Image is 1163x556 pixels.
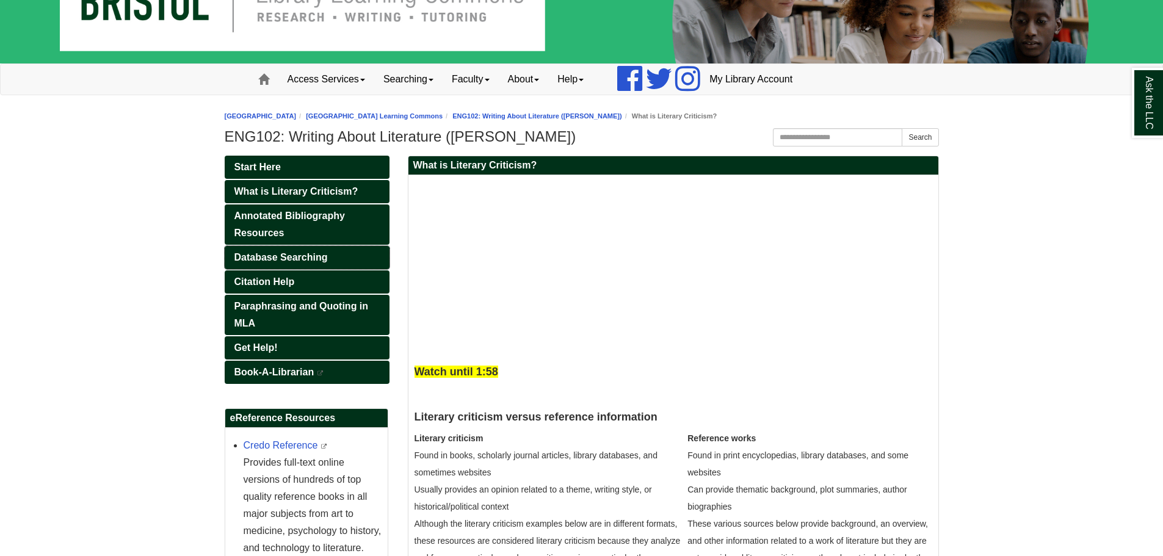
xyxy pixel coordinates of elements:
[225,409,388,428] h2: eReference Resources
[234,162,281,172] span: Start Here
[225,270,389,294] a: Citation Help
[225,156,389,179] a: Start Here
[374,64,443,95] a: Searching
[408,156,938,175] h2: What is Literary Criticism?
[225,110,939,122] nav: breadcrumb
[225,128,939,145] h1: ENG102: Writing About Literature ([PERSON_NAME])
[225,361,389,384] a: Book-A-Librarian
[902,128,938,146] button: Search
[700,64,802,95] a: My Library Account
[234,367,314,377] span: Book-A-Librarian
[278,64,374,95] a: Access Services
[443,64,499,95] a: Faculty
[415,181,750,334] iframe: What is literary criticism?
[321,444,328,449] i: This link opens in a new window
[687,450,908,477] span: Found in print encyclopedias, library databases, and some websites
[415,411,658,423] strong: Literary criticism versus reference information
[234,276,295,287] span: Citation Help
[225,112,297,120] a: [GEOGRAPHIC_DATA]
[244,440,318,450] a: Credo Reference
[415,485,652,511] span: Usually provides an opinion related to a theme, writing style, or historical/political context
[499,64,549,95] a: About
[234,186,358,197] span: What is Literary Criticism?
[234,301,369,328] span: Paraphrasing and Quoting in MLA
[234,211,345,238] span: Annotated Bibliography Resources
[317,370,324,376] i: This link opens in a new window
[225,180,389,203] a: What is Literary Criticism?
[548,64,593,95] a: Help
[687,485,907,511] span: Can provide thematic background, plot summaries, author biographies
[234,252,328,262] span: Database Searching
[622,110,717,122] li: What is Literary Criticism?
[687,433,756,443] span: Reference works
[225,336,389,359] a: Get Help!
[415,433,484,443] span: Literary criticism
[415,366,498,378] span: Watch until 1:58
[234,342,278,353] span: Get Help!
[225,295,389,335] a: Paraphrasing and Quoting in MLA
[225,246,389,269] a: Database Searching
[452,112,621,120] a: ENG102: Writing About Literature ([PERSON_NAME])
[306,112,443,120] a: [GEOGRAPHIC_DATA] Learning Commons
[225,204,389,245] a: Annotated Bibliography Resources
[415,450,658,477] span: Found in books, scholarly journal articles, library databases, and sometimes websites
